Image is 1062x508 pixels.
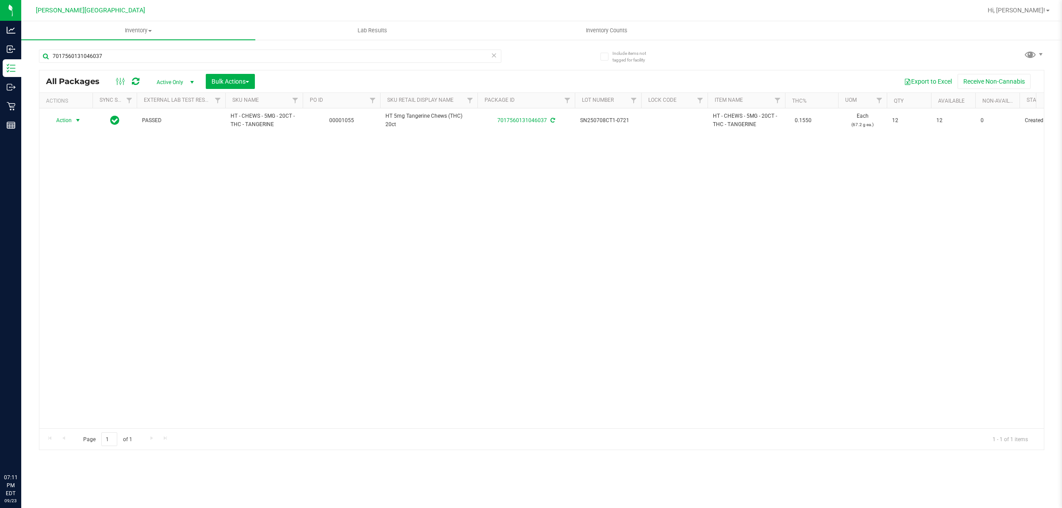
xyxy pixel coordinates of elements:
[7,64,15,73] inline-svg: Inventory
[76,432,139,446] span: Page of 1
[981,116,1014,125] span: 0
[206,74,255,89] button: Bulk Actions
[582,97,614,103] a: Lot Number
[385,112,472,129] span: HT 5mg Tangerine Chews (THC) 20ct
[713,112,780,129] span: HT - CHEWS - 5MG - 20CT - THC - TANGERINE
[48,114,72,127] span: Action
[366,93,380,108] a: Filter
[982,98,1022,104] a: Non-Available
[231,112,297,129] span: HT - CHEWS - 5MG - 20CT - THC - TANGERINE
[580,116,636,125] span: SN250708CT1-0721
[549,117,555,123] span: Sync from Compliance System
[4,473,17,497] p: 07:11 PM EDT
[21,27,255,35] span: Inventory
[770,93,785,108] a: Filter
[7,26,15,35] inline-svg: Analytics
[36,7,145,14] span: [PERSON_NAME][GEOGRAPHIC_DATA]
[7,83,15,92] inline-svg: Outbound
[101,432,117,446] input: 1
[491,50,497,61] span: Clear
[845,97,857,103] a: UOM
[144,97,213,103] a: External Lab Test Result
[489,21,723,40] a: Inventory Counts
[843,112,881,129] span: Each
[872,93,887,108] a: Filter
[958,74,1031,89] button: Receive Non-Cannabis
[212,78,249,85] span: Bulk Actions
[560,93,575,108] a: Filter
[7,121,15,130] inline-svg: Reports
[255,21,489,40] a: Lab Results
[9,437,35,464] iframe: Resource center
[497,117,547,123] a: 7017560131046037
[898,74,958,89] button: Export to Excel
[110,114,119,127] span: In Sync
[21,21,255,40] a: Inventory
[463,93,477,108] a: Filter
[7,45,15,54] inline-svg: Inbound
[574,27,639,35] span: Inventory Counts
[39,50,501,63] input: Search Package ID, Item Name, SKU, Lot or Part Number...
[310,97,323,103] a: PO ID
[790,114,816,127] span: 0.1550
[232,97,259,103] a: SKU Name
[100,97,134,103] a: Sync Status
[485,97,515,103] a: Package ID
[792,98,807,104] a: THC%
[26,436,37,446] iframe: Resource center unread badge
[329,117,354,123] a: 00001055
[988,7,1045,14] span: Hi, [PERSON_NAME]!
[985,432,1035,446] span: 1 - 1 of 1 items
[894,98,904,104] a: Qty
[936,116,970,125] span: 12
[4,497,17,504] p: 09/23
[627,93,641,108] a: Filter
[122,93,137,108] a: Filter
[892,116,926,125] span: 12
[612,50,657,63] span: Include items not tagged for facility
[693,93,708,108] a: Filter
[346,27,399,35] span: Lab Results
[387,97,454,103] a: Sku Retail Display Name
[288,93,303,108] a: Filter
[715,97,743,103] a: Item Name
[211,93,225,108] a: Filter
[142,116,220,125] span: PASSED
[938,98,965,104] a: Available
[648,97,677,103] a: Lock Code
[46,77,108,86] span: All Packages
[843,120,881,129] p: (67.2 g ea.)
[46,98,89,104] div: Actions
[73,114,84,127] span: select
[1027,97,1046,103] a: Status
[7,102,15,111] inline-svg: Retail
